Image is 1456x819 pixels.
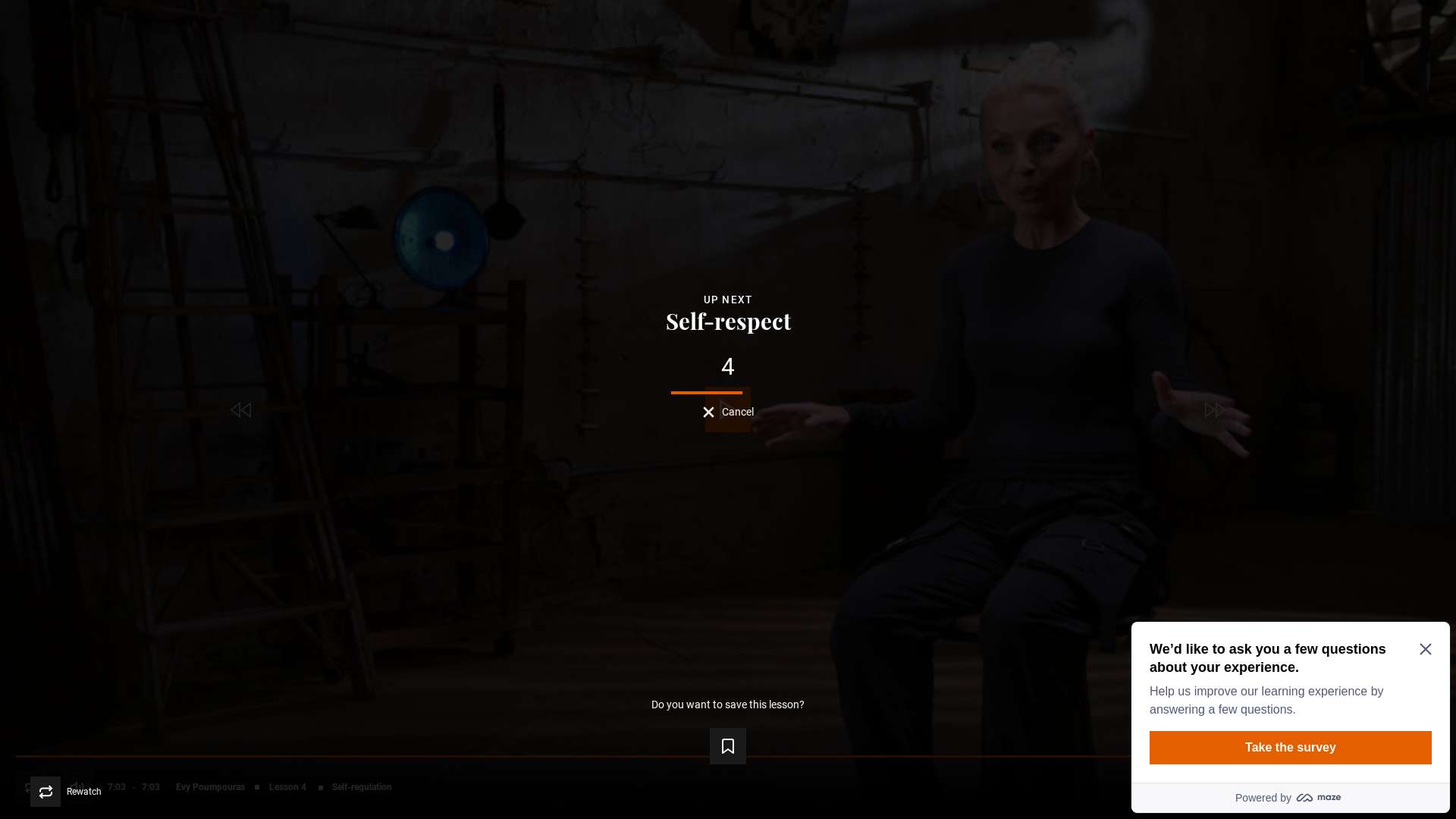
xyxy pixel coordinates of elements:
[294,27,306,39] button: Close Maze Prompt
[24,355,1432,379] div: 4
[661,309,795,332] button: Self-respect
[24,67,300,103] p: Help us improve our learning experience by answering a few questions.
[24,115,306,149] button: Take the survey
[6,6,325,197] div: Optional study invitation
[30,777,102,807] button: Rewatch
[703,406,754,418] button: Cancel
[6,167,325,197] a: Powered by maze
[722,406,754,417] span: Cancel
[24,24,300,61] h2: We’d like to ask you a few questions about your experience.
[651,699,805,710] p: Do you want to save this lesson?
[67,787,102,796] span: Rewatch
[24,291,1432,309] div: Up next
